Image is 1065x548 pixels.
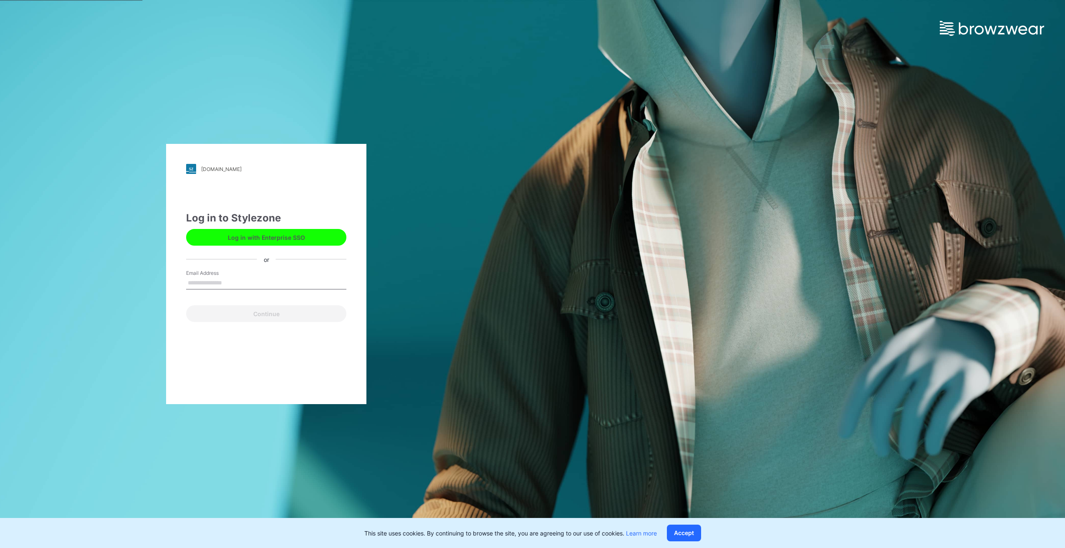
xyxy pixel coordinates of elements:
[186,229,346,246] button: Log in with Enterprise SSO
[626,530,657,537] a: Learn more
[186,164,346,174] a: [DOMAIN_NAME]
[940,21,1044,36] img: browzwear-logo.e42bd6dac1945053ebaf764b6aa21510.svg
[667,525,701,541] button: Accept
[186,211,346,226] div: Log in to Stylezone
[364,529,657,538] p: This site uses cookies. By continuing to browse the site, you are agreeing to our use of cookies.
[186,164,196,174] img: stylezone-logo.562084cfcfab977791bfbf7441f1a819.svg
[257,255,276,264] div: or
[186,269,245,277] label: Email Address
[201,166,242,172] div: [DOMAIN_NAME]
